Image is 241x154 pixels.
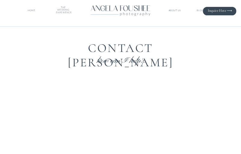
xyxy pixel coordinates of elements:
a: ABOUT US [168,9,182,12]
h3: how can I help? [76,56,166,62]
a: THE WEDDINGEXPERIENCE [56,6,71,15]
nav: THE WEDDING EXPERIENCE [56,6,71,15]
h1: CONTACT [PERSON_NAME] [54,41,187,56]
a: Inquire Here ⟶ [205,9,232,13]
a: BLOG [193,9,208,12]
a: HOME [27,9,36,12]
